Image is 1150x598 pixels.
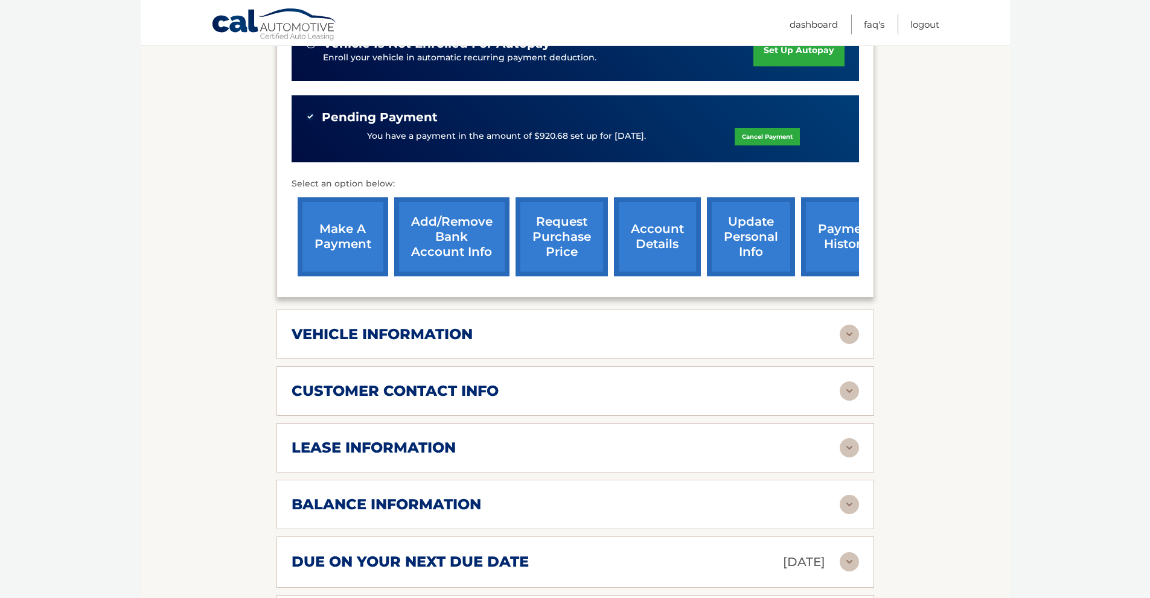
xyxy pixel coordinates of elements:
a: Add/Remove bank account info [394,197,510,276]
img: accordion-rest.svg [840,381,859,401]
p: [DATE] [783,552,825,573]
h2: due on your next due date [292,553,529,571]
img: accordion-rest.svg [840,438,859,457]
p: Enroll your vehicle in automatic recurring payment deduction. [323,51,754,65]
h2: customer contact info [292,382,499,400]
a: payment history [801,197,892,276]
span: Pending Payment [322,110,438,125]
a: Cal Automotive [211,8,338,43]
a: Dashboard [790,14,838,34]
a: account details [614,197,701,276]
img: accordion-rest.svg [840,552,859,571]
a: make a payment [298,197,388,276]
h2: vehicle information [292,325,473,343]
img: accordion-rest.svg [840,325,859,344]
a: FAQ's [864,14,884,34]
a: request purchase price [516,197,608,276]
a: set up autopay [753,34,844,66]
a: Logout [910,14,939,34]
img: accordion-rest.svg [840,495,859,514]
a: update personal info [707,197,795,276]
p: Select an option below: [292,177,859,191]
h2: lease information [292,439,456,457]
h2: balance information [292,495,481,514]
a: Cancel Payment [735,128,800,145]
p: You have a payment in the amount of $920.68 set up for [DATE]. [367,130,646,143]
img: check-green.svg [306,112,315,121]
